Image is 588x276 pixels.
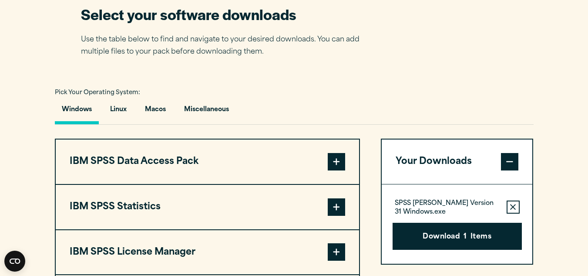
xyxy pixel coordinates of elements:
span: Pick Your Operating System: [55,90,140,95]
button: Your Downloads [382,140,533,184]
button: Download1Items [393,223,522,250]
button: Linux [103,99,134,124]
p: Use the table below to find and navigate to your desired downloads. You can add multiple files to... [81,34,373,59]
button: Macos [138,99,173,124]
div: Your Downloads [382,184,533,264]
button: IBM SPSS Data Access Pack [56,140,359,184]
button: Open CMP widget [4,251,25,272]
button: Windows [55,99,99,124]
p: SPSS [PERSON_NAME] Version 31 Windows.exe [395,199,500,217]
button: IBM SPSS License Manager [56,230,359,275]
button: Miscellaneous [177,99,236,124]
button: IBM SPSS Statistics [56,185,359,229]
h2: Select your software downloads [81,4,373,24]
span: 1 [464,232,467,243]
